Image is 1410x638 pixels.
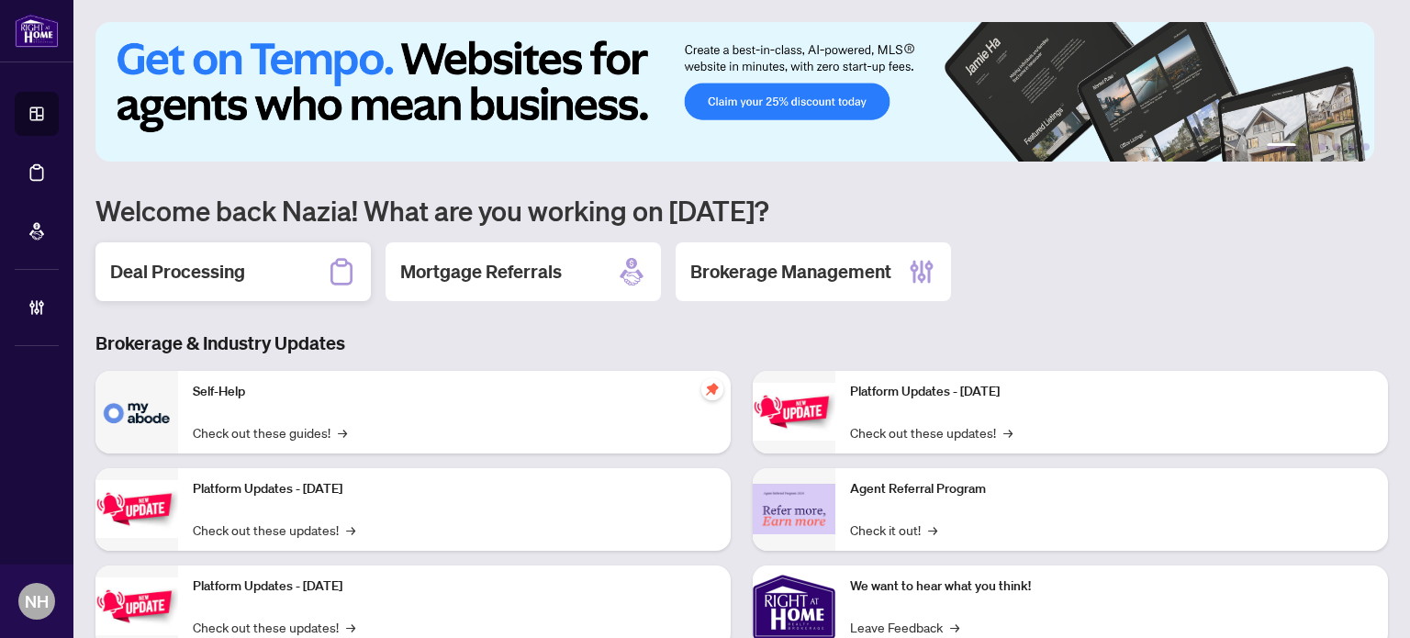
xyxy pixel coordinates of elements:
[1267,143,1296,151] button: 1
[193,382,716,402] p: Self-Help
[338,422,347,442] span: →
[850,617,959,637] a: Leave Feedback→
[95,480,178,538] img: Platform Updates - September 16, 2025
[850,479,1373,499] p: Agent Referral Program
[1362,143,1370,151] button: 6
[193,422,347,442] a: Check out these guides!→
[346,520,355,540] span: →
[346,617,355,637] span: →
[193,617,355,637] a: Check out these updates!→
[15,14,59,48] img: logo
[110,259,245,285] h2: Deal Processing
[95,193,1388,228] h1: Welcome back Nazia! What are you working on [DATE]?
[400,259,562,285] h2: Mortgage Referrals
[193,479,716,499] p: Platform Updates - [DATE]
[95,330,1388,356] h3: Brokerage & Industry Updates
[1337,574,1392,629] button: Open asap
[850,422,1013,442] a: Check out these updates!→
[95,577,178,635] img: Platform Updates - July 21, 2025
[95,371,178,453] img: Self-Help
[25,588,49,614] span: NH
[193,520,355,540] a: Check out these updates!→
[950,617,959,637] span: →
[850,576,1373,597] p: We want to hear what you think!
[1304,143,1311,151] button: 2
[1003,422,1013,442] span: →
[193,576,716,597] p: Platform Updates - [DATE]
[1348,143,1355,151] button: 5
[850,382,1373,402] p: Platform Updates - [DATE]
[753,383,835,441] img: Platform Updates - June 23, 2025
[690,259,891,285] h2: Brokerage Management
[701,378,723,400] span: pushpin
[850,520,937,540] a: Check it out!→
[928,520,937,540] span: →
[95,22,1374,162] img: Slide 0
[1333,143,1340,151] button: 4
[1318,143,1326,151] button: 3
[753,484,835,534] img: Agent Referral Program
